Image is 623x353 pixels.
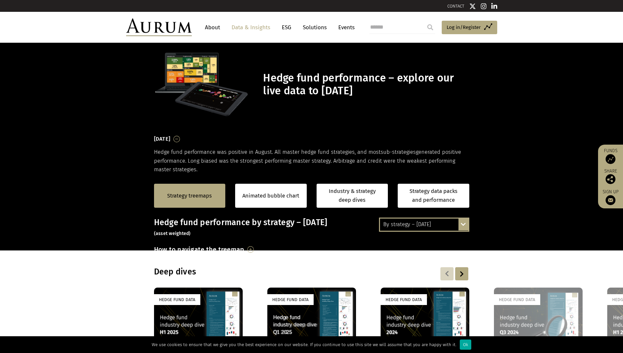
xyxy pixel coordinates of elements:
a: Sign up [601,189,620,205]
a: Solutions [300,21,330,34]
h3: How to navigate the treemap [154,244,244,255]
p: Hedge fund performance was positive in August. All master hedge fund strategies, and most generat... [154,148,469,174]
a: Strategy data packs and performance [398,184,469,208]
span: Log in/Register [447,23,481,31]
div: Ok [460,340,471,350]
a: CONTACT [447,4,464,9]
img: Share this post [606,174,615,184]
a: Industry & strategy deep dives [317,184,388,208]
div: By strategy – [DATE] [380,219,468,230]
a: Strategy treemaps [167,192,212,200]
h3: [DATE] [154,134,170,144]
img: Linkedin icon [491,3,497,10]
h1: Hedge fund performance – explore our live data to [DATE] [263,72,467,97]
a: Events [335,21,355,34]
h3: Deep dives [154,267,385,277]
a: Log in/Register [442,21,497,35]
h3: Hedge fund performance by strategy – [DATE] [154,218,469,237]
img: Instagram icon [481,3,487,10]
a: Data & Insights [228,21,274,34]
div: Hedge Fund Data [154,294,200,305]
img: Access Funds [606,154,615,164]
img: Sign up to our newsletter [606,195,615,205]
div: Hedge Fund Data [267,294,314,305]
div: Hedge Fund Data [494,294,540,305]
small: (asset weighted) [154,231,191,236]
a: About [202,21,223,34]
div: Hedge Fund Data [381,294,427,305]
img: Aurum [126,18,192,36]
input: Submit [424,21,437,34]
a: Animated bubble chart [242,192,299,200]
a: Funds [601,148,620,164]
span: sub-strategies [381,149,416,155]
a: ESG [278,21,295,34]
div: Share [601,169,620,184]
img: Twitter icon [469,3,476,10]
